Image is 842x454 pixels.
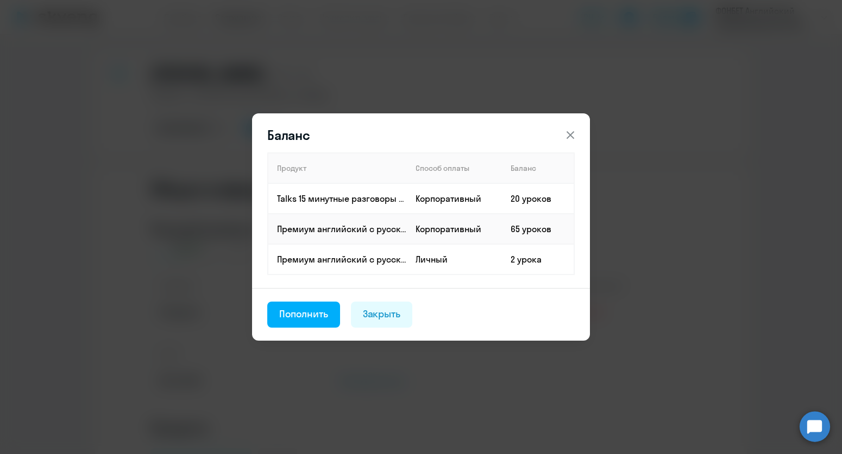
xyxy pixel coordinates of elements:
header: Баланс [252,126,590,144]
button: Закрыть [351,302,413,328]
p: Премиум английский с русскоговорящим преподавателем [277,253,406,265]
th: Продукт [268,153,407,183]
td: Корпоративный [407,183,502,214]
td: 2 урока [502,244,574,274]
p: Премиум английский с русскоговорящим преподавателем [277,223,406,235]
td: 65 уроков [502,214,574,244]
th: Способ оплаты [407,153,502,183]
div: Пополнить [279,307,328,321]
td: Личный [407,244,502,274]
td: Корпоративный [407,214,502,244]
div: Закрыть [363,307,401,321]
td: 20 уроков [502,183,574,214]
th: Баланс [502,153,574,183]
p: Talks 15 минутные разговоры на английском [277,193,406,204]
button: Пополнить [267,302,340,328]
